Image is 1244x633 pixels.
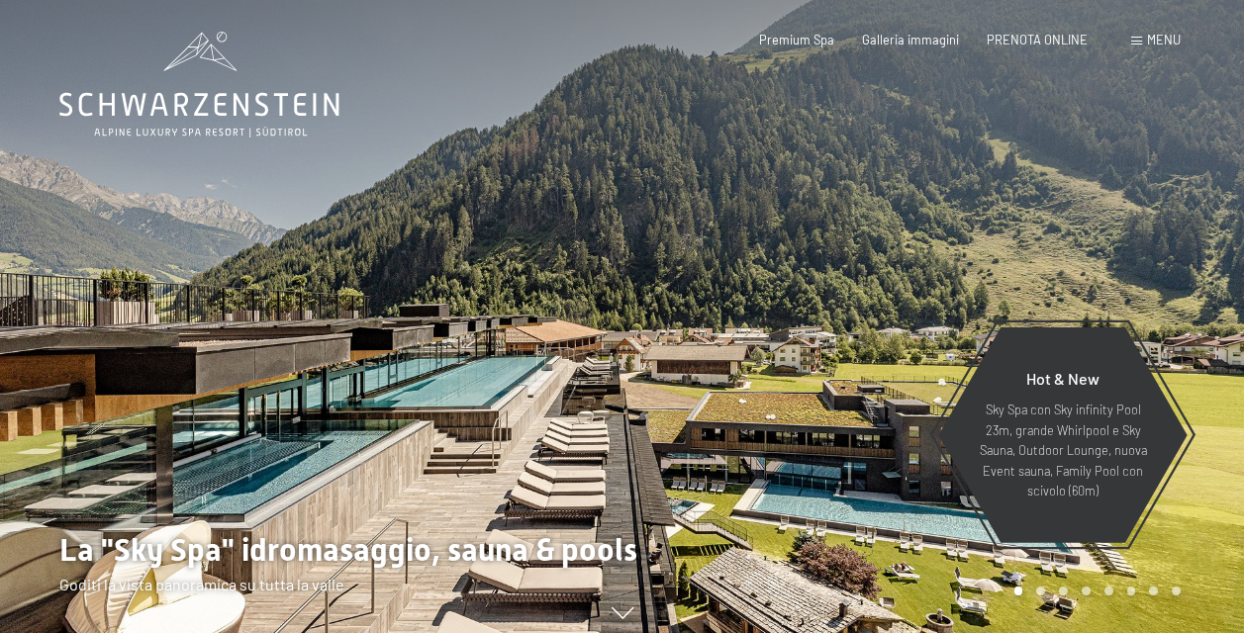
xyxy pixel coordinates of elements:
div: Carousel Pagination [1007,587,1181,595]
a: Premium Spa [759,32,834,47]
p: Sky Spa con Sky infinity Pool 23m, grande Whirlpool e Sky Sauna, Outdoor Lounge, nuova Event saun... [977,400,1149,500]
div: Carousel Page 5 [1104,587,1113,595]
span: Menu [1147,32,1181,47]
div: Carousel Page 2 [1036,587,1045,595]
div: Carousel Page 1 (Current Slide) [1014,587,1023,595]
a: Hot & New Sky Spa con Sky infinity Pool 23m, grande Whirlpool e Sky Sauna, Outdoor Lounge, nuova ... [937,326,1189,544]
div: Carousel Page 7 [1149,587,1158,595]
span: Hot & New [1026,369,1100,388]
div: Carousel Page 6 [1127,587,1136,595]
a: Galleria immagini [862,32,959,47]
div: Carousel Page 4 [1082,587,1091,595]
div: Carousel Page 8 [1172,587,1181,595]
a: PRENOTA ONLINE [987,32,1088,47]
div: Carousel Page 3 [1059,587,1068,595]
